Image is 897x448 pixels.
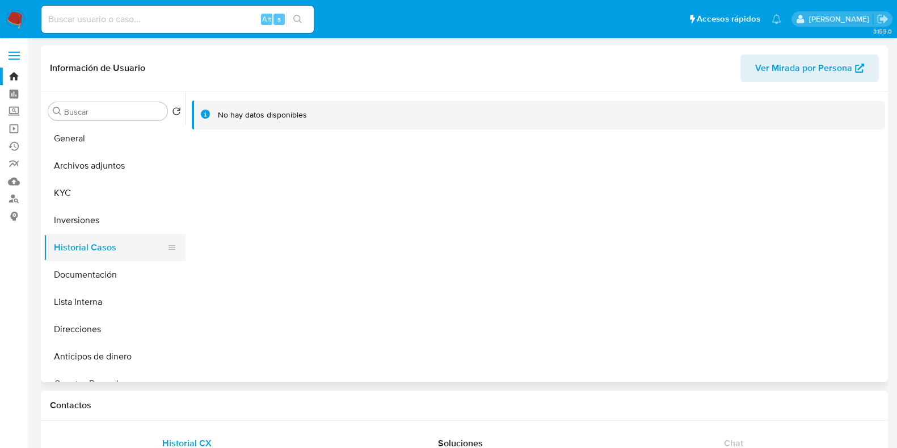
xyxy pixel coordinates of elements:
button: Inversiones [44,207,186,234]
span: Accesos rápidos [697,13,760,25]
p: andres.vilosio@mercadolibre.com [808,14,873,24]
button: KYC [44,179,186,207]
button: Cuentas Bancarias [44,370,186,397]
span: Ver Mirada por Persona [755,55,852,82]
button: Direcciones [44,316,186,343]
span: Alt [262,14,271,24]
button: Buscar [53,107,62,116]
a: Notificaciones [772,14,781,24]
button: Volver al orden por defecto [172,107,181,119]
button: Anticipos de dinero [44,343,186,370]
button: Documentación [44,261,186,288]
button: Historial Casos [44,234,176,261]
button: search-icon [286,11,309,27]
button: General [44,125,186,152]
input: Buscar [64,107,163,117]
h1: Contactos [50,400,879,411]
a: Salir [877,13,888,25]
span: s [277,14,281,24]
button: Ver Mirada por Persona [740,55,879,82]
button: Lista Interna [44,288,186,316]
input: Buscar usuario o caso... [41,12,314,27]
h1: Información de Usuario [50,62,145,74]
button: Archivos adjuntos [44,152,186,179]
